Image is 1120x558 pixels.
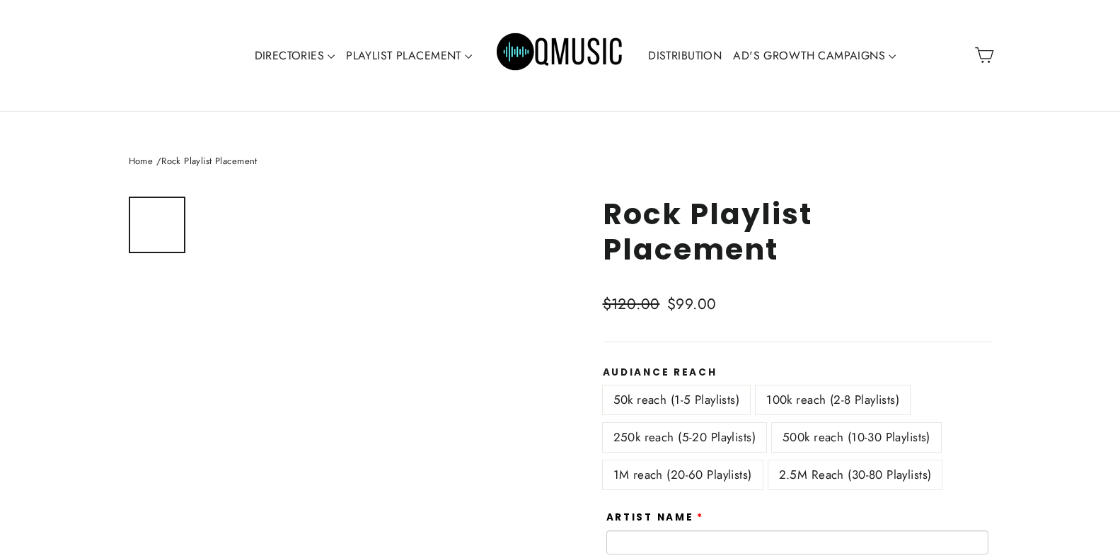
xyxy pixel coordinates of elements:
[603,293,660,315] span: $120.00
[642,40,727,72] a: DISTRIBUTION
[603,367,992,378] label: Audiance Reach
[603,385,751,414] label: 50k reach (1-5 Playlists)
[129,154,154,168] a: Home
[156,154,161,168] span: /
[667,293,717,315] span: $99.00
[756,385,910,414] label: 100k reach (2-8 Playlists)
[768,460,942,489] label: 2.5M Reach (30-80 Playlists)
[772,423,941,452] label: 500k reach (10-30 Playlists)
[603,197,992,266] h1: Rock Playlist Placement
[204,14,916,97] div: Primary
[497,23,624,87] img: Q Music Promotions
[129,154,992,169] nav: breadcrumbs
[603,423,766,452] label: 250k reach (5-20 Playlists)
[727,40,901,72] a: AD'S GROWTH CAMPAIGNS
[340,40,478,72] a: PLAYLIST PLACEMENT
[606,512,705,523] label: Artist Name
[249,40,341,72] a: DIRECTORIES
[603,460,763,489] label: 1M reach (20-60 Playlists)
